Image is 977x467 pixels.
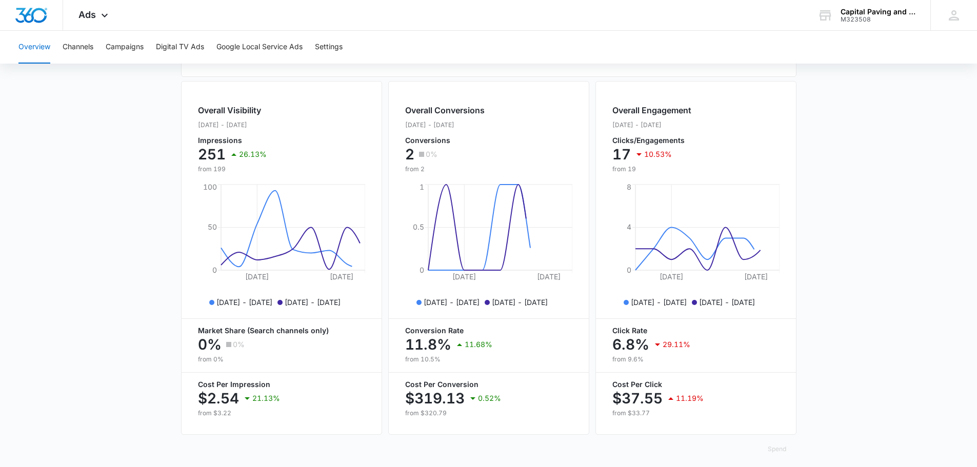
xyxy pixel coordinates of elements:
p: from 199 [198,165,267,174]
p: from 10.5% [405,355,572,364]
p: [DATE] - [DATE] [216,297,272,308]
p: 11.8% [405,336,451,353]
p: 11.19% [676,395,704,402]
h2: Overall Engagement [612,104,691,116]
tspan: 0.5 [413,222,424,231]
p: 26.13% [239,151,267,158]
p: [DATE] - [DATE] [612,120,691,130]
p: [DATE] - [DATE] [424,297,480,308]
div: account name [841,8,915,16]
p: Conversions [405,137,485,144]
p: Clicks/Engagements [612,137,691,144]
p: 251 [198,146,226,163]
button: Channels [63,31,93,64]
tspan: 50 [208,222,217,231]
h2: Overall Visibility [198,104,267,116]
p: from 2 [405,165,485,174]
button: Google Local Service Ads [216,31,303,64]
button: Digital TV Ads [156,31,204,64]
p: from $33.77 [612,409,780,418]
p: [DATE] - [DATE] [285,297,341,308]
p: [DATE] - [DATE] [405,120,485,130]
button: Overview [18,31,50,64]
p: Impressions [198,137,267,144]
p: from 9.6% [612,355,780,364]
tspan: 8 [627,182,631,191]
p: [DATE] - [DATE] [699,297,755,308]
tspan: 0 [212,266,217,274]
p: from 19 [612,165,691,174]
p: 17 [612,146,631,163]
p: $37.55 [612,390,663,407]
p: from $3.22 [198,409,365,418]
p: Market Share (Search channels only) [198,327,365,334]
p: [DATE] - [DATE] [492,297,548,308]
p: 0% [233,341,245,348]
tspan: [DATE] [744,272,768,281]
button: Campaigns [106,31,144,64]
tspan: [DATE] [537,272,561,281]
p: 10.53% [644,151,672,158]
div: account id [841,16,915,23]
tspan: 100 [203,182,217,191]
button: Settings [315,31,343,64]
p: Cost Per Conversion [405,381,572,388]
p: 29.11% [663,341,690,348]
span: Ads [78,9,96,20]
tspan: 1 [420,182,424,191]
tspan: [DATE] [245,272,269,281]
p: 0% [426,151,437,158]
tspan: 4 [627,222,631,231]
p: 0% [198,336,222,353]
p: Cost Per Click [612,381,780,388]
h2: Overall Conversions [405,104,485,116]
p: 2 [405,146,414,163]
p: from 0% [198,355,365,364]
tspan: [DATE] [452,272,476,281]
p: Conversion Rate [405,327,572,334]
tspan: 0 [627,266,631,274]
tspan: [DATE] [330,272,353,281]
p: 6.8% [612,336,649,353]
p: 21.13% [252,395,280,402]
button: Spend [757,437,796,461]
p: from $320.79 [405,409,572,418]
p: [DATE] - [DATE] [631,297,687,308]
p: $319.13 [405,390,465,407]
p: Click Rate [612,327,780,334]
tspan: 0 [420,266,424,274]
p: 11.68% [465,341,492,348]
p: 0.52% [478,395,501,402]
tspan: [DATE] [660,272,683,281]
p: Cost Per Impression [198,381,365,388]
p: [DATE] - [DATE] [198,120,267,130]
p: $2.54 [198,390,239,407]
